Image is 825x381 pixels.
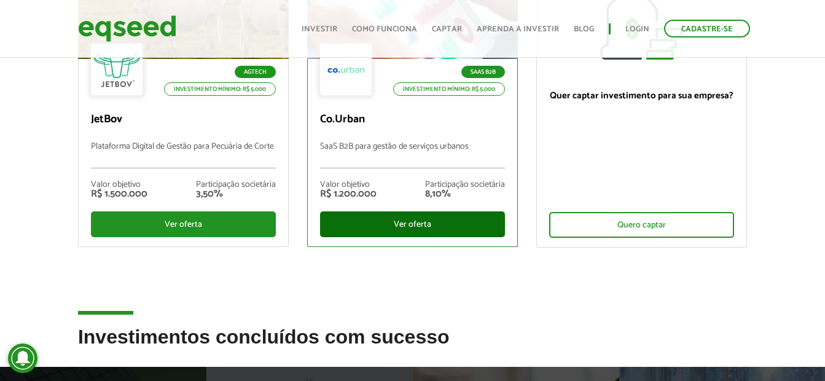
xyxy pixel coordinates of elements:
h2: Investimentos concluídos com sucesso [78,326,747,366]
p: Co.Urban [320,113,505,127]
a: Captar [432,25,462,33]
div: Valor objetivo [91,181,147,189]
a: Aprenda a investir [477,25,559,33]
div: Participação societária [196,181,276,189]
div: R$ 1.500.000 [91,189,147,199]
a: Login [625,25,649,33]
p: Investimento mínimo: R$ 5.000 [393,82,505,96]
a: Cadastre-se [664,20,750,37]
p: Investimento mínimo: R$ 5.000 [164,82,276,96]
div: Quero captar [549,212,734,238]
a: Investir [302,25,337,33]
div: 8,10% [425,189,505,199]
div: Ver oferta [320,211,505,237]
p: JetBov [91,113,276,127]
div: Valor objetivo [320,181,377,189]
a: Como funciona [352,25,417,33]
div: Participação societária [425,181,505,189]
p: Quer captar investimento para sua empresa? [549,90,734,101]
div: Ver oferta [91,211,276,237]
p: SaaS B2B [461,66,505,78]
img: EqSeed [78,12,176,45]
p: SaaS B2B para gestão de serviços urbanos [320,142,505,168]
div: R$ 1.200.000 [320,189,377,199]
div: 3,50% [196,189,276,199]
p: Plataforma Digital de Gestão para Pecuária de Corte [91,142,276,168]
p: Agtech [235,66,276,78]
a: Blog [574,25,594,33]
